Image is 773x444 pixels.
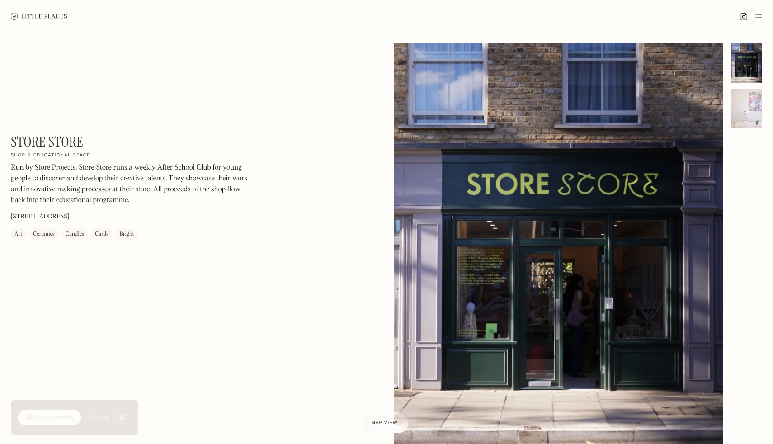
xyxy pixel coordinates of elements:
[88,414,109,420] div: Settings
[88,407,109,428] a: Settings
[11,162,255,206] p: Run by Store Projects, Store Store runs a weekly After School Club for young people to discover a...
[113,408,131,426] a: Close Cookie Popup
[14,230,22,239] div: Art
[11,133,83,151] h1: Store Store
[372,420,398,425] span: Map view
[95,230,108,239] div: Cards
[119,230,134,239] div: Bright
[33,230,54,239] div: Ceramics
[361,413,409,433] a: Map view
[11,212,69,222] p: [STREET_ADDRESS]
[11,152,90,159] h2: Shop & educational space
[25,413,74,422] div: 🍪 Accept cookies
[66,230,84,239] div: Candles
[18,410,81,426] a: 🍪 Accept cookies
